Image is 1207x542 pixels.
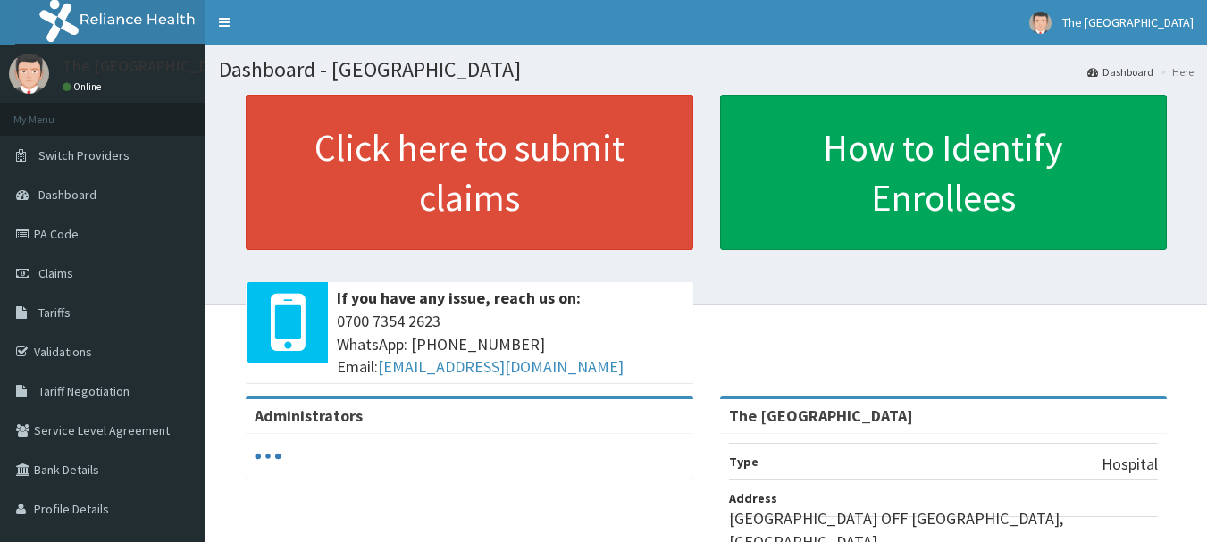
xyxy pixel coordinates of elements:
[337,288,581,308] b: If you have any issue, reach us on:
[38,187,96,203] span: Dashboard
[38,383,130,399] span: Tariff Negotiation
[1029,12,1052,34] img: User Image
[38,265,73,281] span: Claims
[255,443,281,470] svg: audio-loading
[1102,453,1158,476] p: Hospital
[720,95,1168,250] a: How to Identify Enrollees
[38,304,71,321] span: Tariffs
[63,80,105,93] a: Online
[378,356,624,377] a: [EMAIL_ADDRESS][DOMAIN_NAME]
[219,58,1194,81] h1: Dashboard - [GEOGRAPHIC_DATA]
[729,490,777,506] b: Address
[729,454,759,470] b: Type
[1062,14,1194,30] span: The [GEOGRAPHIC_DATA]
[1087,64,1153,79] a: Dashboard
[729,405,913,426] strong: The [GEOGRAPHIC_DATA]
[9,54,49,94] img: User Image
[38,147,130,163] span: Switch Providers
[246,95,693,250] a: Click here to submit claims
[255,405,363,426] b: Administrators
[1155,64,1194,79] li: Here
[63,58,241,74] p: The [GEOGRAPHIC_DATA]
[337,310,684,379] span: 0700 7354 2623 WhatsApp: [PHONE_NUMBER] Email:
